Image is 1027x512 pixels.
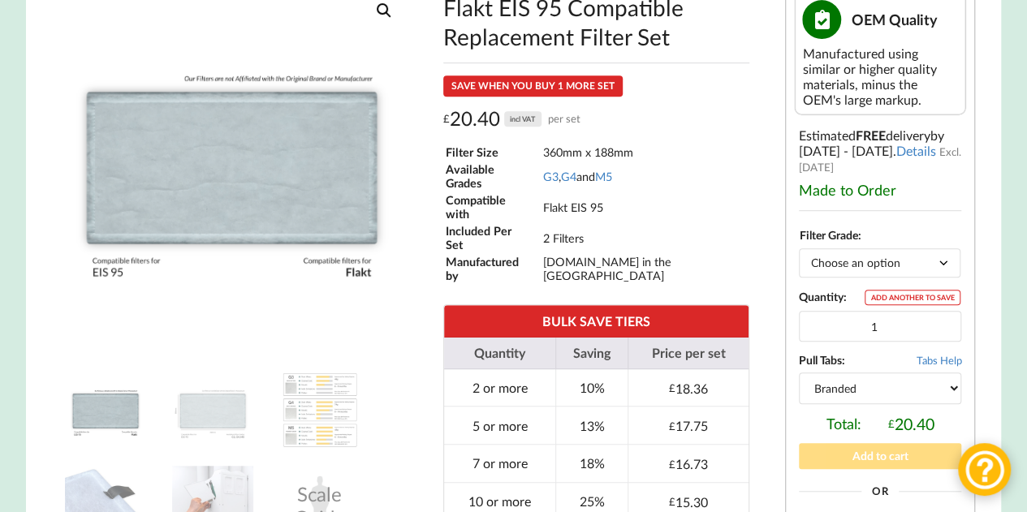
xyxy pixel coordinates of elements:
b: Pull Tabs: [799,353,845,367]
div: 17.75 [669,418,708,433]
span: by [DATE] - [DATE] [799,127,944,158]
span: £ [669,495,675,508]
img: Dimensions and Filter Grades of Flakt EIS 95 Filter Replacement Set from MVHR.shop [172,369,253,450]
td: 5 or more [444,406,555,444]
div: 15.30 [669,494,708,510]
a: G4 [561,170,576,183]
b: FREE [856,127,886,143]
th: BULK SAVE TIERS [444,305,749,337]
span: Total: [826,415,861,433]
div: 18.36 [669,381,708,396]
span: £ [669,381,675,394]
span: £ [888,417,895,430]
td: 2 Filters [542,223,748,252]
a: G3 [543,170,559,183]
td: Compatible with [445,192,541,222]
button: Add to cart [799,443,961,468]
td: , and [542,161,748,191]
td: Manufactured by [445,254,541,283]
div: incl VAT [504,111,542,127]
div: ADD ANOTHER TO SAVE [865,290,960,305]
span: £ [669,419,675,432]
span: Tabs Help [916,354,961,367]
span: OEM Quality [851,11,937,28]
th: Quantity [444,338,555,369]
td: Available Grades [445,161,541,191]
a: M5 [595,170,612,183]
div: 16.73 [669,456,708,471]
div: Or [799,486,961,497]
img: A Table showing a comparison between G3, G4 and M5 for MVHR Filters and their efficiency at captu... [279,369,360,450]
img: Flakt EIS 95 Filter Replacement Set from MVHR.shop [65,369,146,450]
a: Details [896,143,936,158]
td: [DOMAIN_NAME] in the [GEOGRAPHIC_DATA] [542,254,748,283]
div: Manufactured using similar or higher quality materials, minus the OEM's large markup. [802,45,958,107]
div: 20.40 [888,415,934,433]
div: 20.40 [443,106,580,131]
span: £ [669,458,675,471]
span: per set [548,106,580,131]
label: Filter Grade [800,228,858,242]
input: Product quantity [799,311,961,342]
td: 10% [555,369,628,407]
div: SAVE WHEN YOU BUY 1 MORE SET [443,75,623,97]
div: Made to Order [799,181,961,199]
td: 2 or more [444,369,555,407]
th: Price per set [628,338,749,369]
td: Included Per Set [445,223,541,252]
td: 18% [555,444,628,482]
td: Filter Size [445,144,541,160]
td: 7 or more [444,444,555,482]
th: Saving [555,338,628,369]
td: Flakt EIS 95 [542,192,748,222]
td: 360mm x 188mm [542,144,748,160]
span: £ [443,106,450,131]
td: 13% [555,406,628,444]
